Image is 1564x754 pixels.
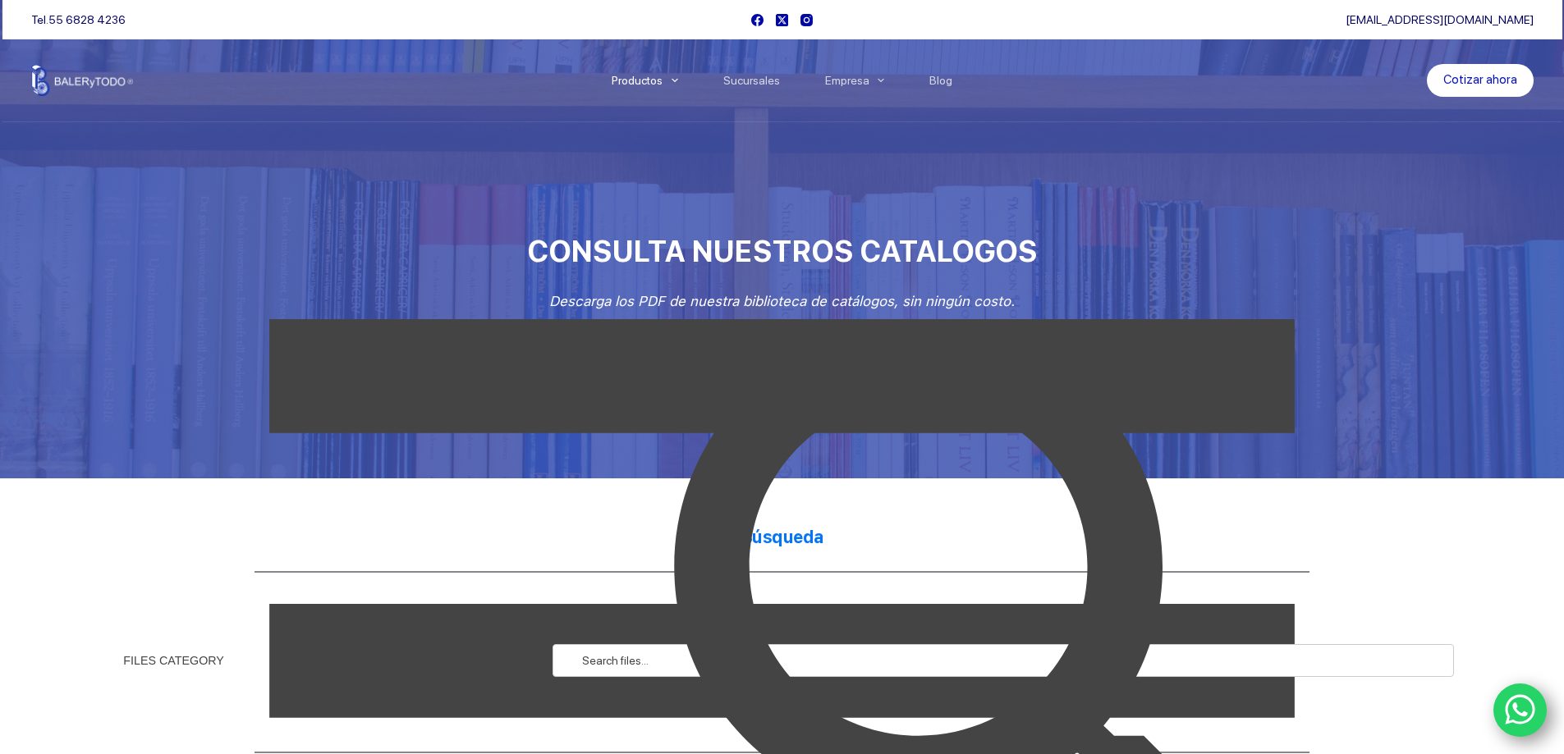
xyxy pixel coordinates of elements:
div: FILES CATEGORY [123,655,224,666]
span: Tel. [31,13,126,26]
a: Cotizar ahora [1427,64,1534,97]
a: WhatsApp [1493,683,1548,738]
nav: Menu Principal [589,39,975,121]
a: Instagram [800,14,813,26]
input: Search files... [553,644,1455,677]
a: [EMAIL_ADDRESS][DOMAIN_NAME] [1346,13,1534,26]
img: Balerytodo [31,65,134,96]
a: 55 6828 4236 [48,13,126,26]
a: Facebook [751,14,764,26]
a: X (Twitter) [776,14,788,26]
